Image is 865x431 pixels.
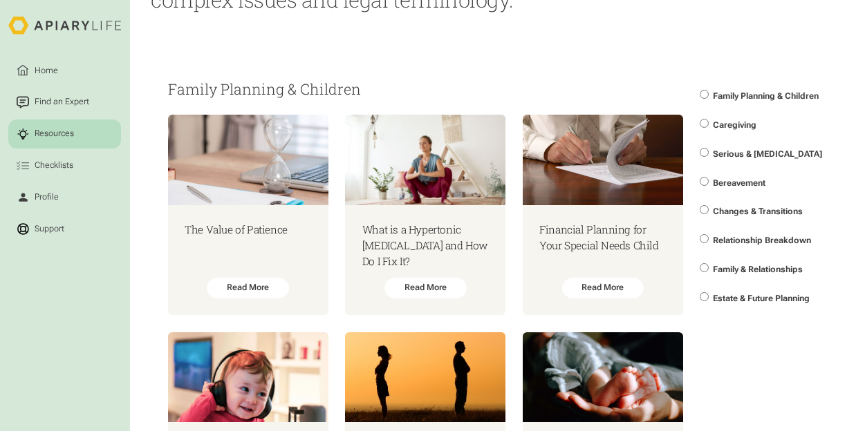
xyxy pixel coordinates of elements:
h3: What is a Hypertonic [MEDICAL_DATA] and How Do I Fix It? [362,222,489,269]
span: Relationship Breakdown [713,236,811,245]
a: Home [8,56,121,86]
span: Family & Relationships [713,265,803,274]
span: Changes & Transitions [713,207,803,216]
div: Find an Expert [32,96,91,108]
div: Read More [562,278,644,298]
div: Read More [384,278,467,298]
div: Resources [32,128,76,140]
input: Estate & Future Planning [700,292,709,301]
span: Caregiving [713,120,756,130]
div: Home [32,64,60,77]
span: Family Planning & Children [713,91,819,101]
h2: Family Planning & Children [168,82,683,98]
input: Serious & [MEDICAL_DATA] [700,148,709,157]
input: Caregiving [700,119,709,128]
input: Family Planning & Children [700,90,709,99]
input: Changes & Transitions [700,205,709,214]
a: Financial Planning for Your Special Needs ChildRead More [523,115,683,315]
a: Find an Expert [8,88,121,117]
span: Bereavement [713,178,765,188]
a: Checklists [8,151,121,180]
input: Bereavement [700,177,709,186]
a: Support [8,214,121,244]
input: Family & Relationships [700,263,709,272]
a: What is a Hypertonic [MEDICAL_DATA] and How Do I Fix It?Read More [345,115,505,315]
h3: The Value of Patience [185,222,311,238]
div: Support [32,222,66,235]
div: Profile [32,191,61,203]
input: Relationship Breakdown [700,234,709,243]
a: The Value of PatienceRead More [168,115,328,315]
h3: Financial Planning for Your Special Needs Child [539,222,666,253]
div: Read More [207,278,289,298]
a: Resources [8,119,121,149]
a: Profile [8,182,121,212]
div: Checklists [32,160,75,172]
span: Estate & Future Planning [713,294,810,303]
span: Serious & [MEDICAL_DATA] [713,149,822,159]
